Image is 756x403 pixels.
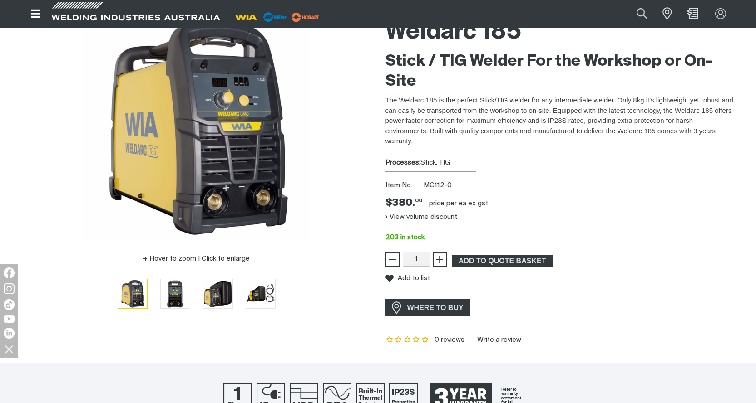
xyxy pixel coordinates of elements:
button: Go to slide 2 [160,279,190,309]
a: Write a review [470,336,521,344]
span: WHERE TO BUY [401,301,469,315]
h1: Weldarc 185 [385,18,734,47]
img: Weldarc 185 [118,279,147,308]
span: ADD TO QUOTE BASKET [453,255,552,267]
a: WHERE TO BUY [385,299,470,316]
div: Stick, TIG [385,158,734,168]
div: Price [385,197,422,210]
span: Rating: {0} [385,337,430,343]
span: MC112-0 [424,182,452,189]
span: Add to list [398,274,430,282]
img: Weldarc 185 [246,279,275,308]
button: Go to slide 3 [203,279,233,309]
p: The Weldarc 185 is the perfect Stick/TIG welder for any intermediate welder. Only 8kg it's lightw... [385,95,734,146]
button: View volume discount [385,210,457,224]
button: Hover to zoom | Click to enlarge [138,253,255,264]
img: miller [289,10,322,24]
img: hide socials [1,341,17,357]
button: Add to list [385,274,430,282]
img: Weldarc 185 [83,13,310,240]
button: Go to slide 4 [246,279,276,309]
button: Go to slide 1 [118,279,148,309]
span: + [435,252,444,267]
button: Search products [627,4,657,24]
a: Shopping cart (0 product(s)) [686,8,700,19]
img: TikTok [4,299,15,310]
span: Item No. [385,180,422,191]
button: Add Weldarc 185 to the shopping cart [452,255,553,267]
img: Weldarc 185 [161,279,190,308]
input: Product name or item number... [615,4,657,24]
img: LinkedIn [4,328,15,339]
span: 0 reviews [435,336,464,343]
span: $380. [385,197,422,210]
span: 203 in stock [385,234,425,241]
h2: Stick / TIG Welder For the Workshop or On-Site [385,52,734,92]
img: Facebook [4,267,15,278]
img: Instagram [4,283,15,294]
img: Weldarc 185 [203,279,232,308]
div: price per EA [429,199,466,208]
span: − [388,252,397,267]
a: miller [289,14,322,20]
div: ex gst [468,199,488,208]
strong: Processes: [385,159,420,166]
img: YouTube [4,315,15,323]
sup: 00 [415,198,422,203]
